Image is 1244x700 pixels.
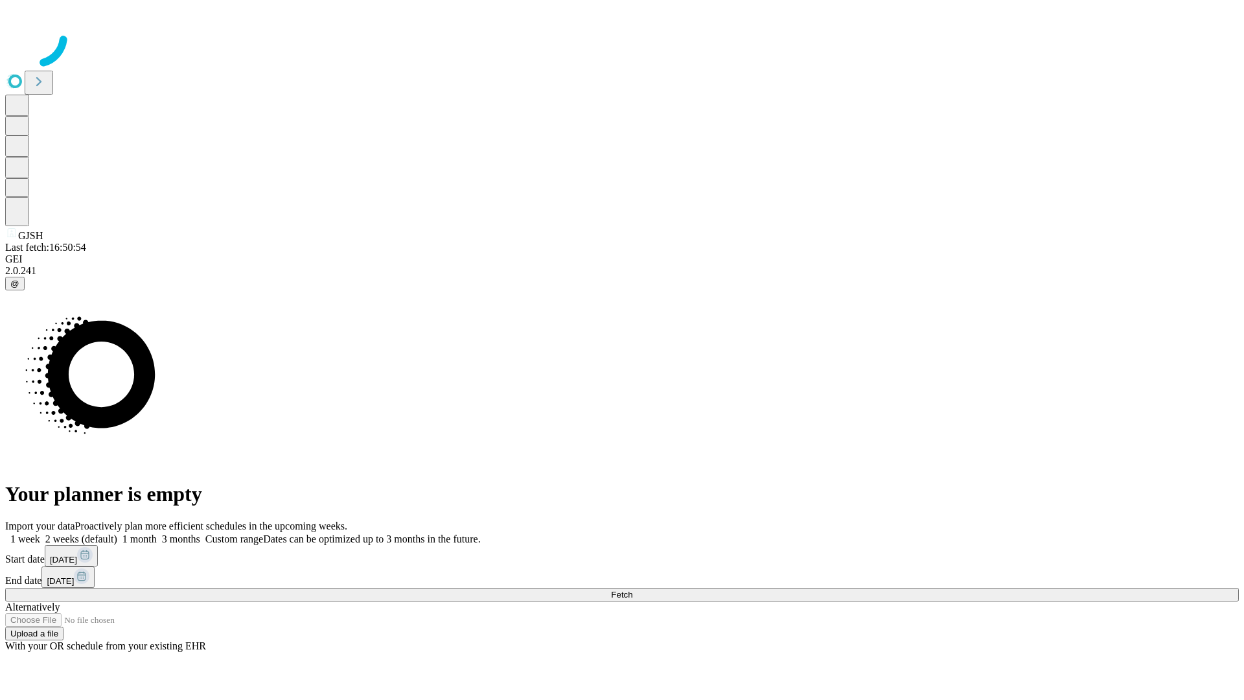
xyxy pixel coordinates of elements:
[5,627,63,640] button: Upload a file
[5,265,1239,277] div: 2.0.241
[75,520,347,531] span: Proactively plan more efficient schedules in the upcoming weeks.
[5,588,1239,601] button: Fetch
[45,533,117,544] span: 2 weeks (default)
[5,640,206,651] span: With your OR schedule from your existing EHR
[18,230,43,241] span: GJSH
[10,533,40,544] span: 1 week
[205,533,263,544] span: Custom range
[5,520,75,531] span: Import your data
[45,545,98,566] button: [DATE]
[162,533,200,544] span: 3 months
[10,279,19,288] span: @
[5,242,86,253] span: Last fetch: 16:50:54
[41,566,95,588] button: [DATE]
[5,277,25,290] button: @
[5,545,1239,566] div: Start date
[50,555,77,565] span: [DATE]
[5,601,60,612] span: Alternatively
[47,576,74,586] span: [DATE]
[5,566,1239,588] div: End date
[611,590,632,600] span: Fetch
[122,533,157,544] span: 1 month
[5,253,1239,265] div: GEI
[5,482,1239,506] h1: Your planner is empty
[263,533,480,544] span: Dates can be optimized up to 3 months in the future.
